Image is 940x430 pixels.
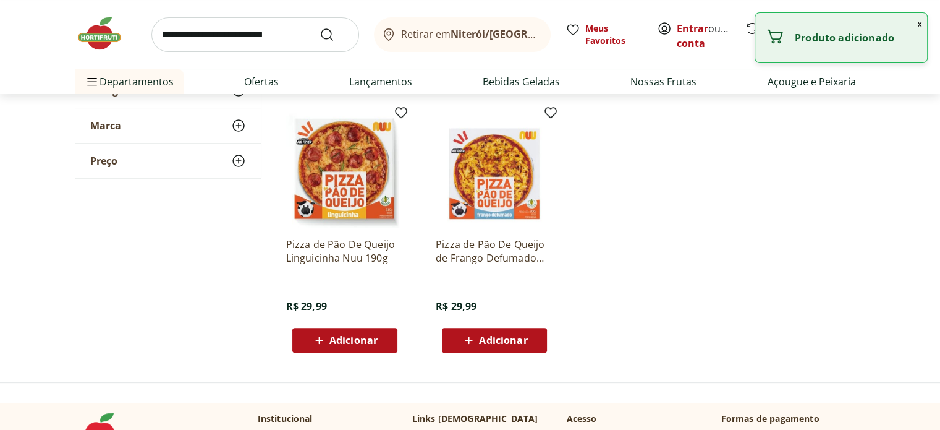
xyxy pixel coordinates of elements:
[912,13,927,34] button: Fechar notificação
[630,74,697,89] a: Nossas Frutas
[795,32,917,44] p: Produto adicionado
[767,74,855,89] a: Açougue e Peixaria
[286,110,404,228] img: Pizza de Pão De Queijo Linguicinha Nuu 190g
[75,15,137,52] img: Hortifruti
[412,413,538,425] p: Links [DEMOGRAPHIC_DATA]
[90,119,121,132] span: Marca
[374,17,551,52] button: Retirar emNiterói/[GEOGRAPHIC_DATA]
[292,328,397,353] button: Adicionar
[320,27,349,42] button: Submit Search
[436,238,553,265] a: Pizza de Pão De Queijo de Frango Defumado Nuu 190g
[286,299,327,313] span: R$ 29,99
[401,28,538,40] span: Retirar em
[567,413,597,425] p: Acesso
[349,74,412,89] a: Lançamentos
[151,17,359,52] input: search
[85,67,174,97] span: Departamentos
[677,22,745,50] a: Criar conta
[436,110,553,228] img: Pizza de Pão De Queijo de Frango Defumado Nuu 190g
[565,22,642,47] a: Meus Favoritos
[286,238,404,265] a: Pizza de Pão De Queijo Linguicinha Nuu 190g
[479,335,527,345] span: Adicionar
[436,299,476,313] span: R$ 29,99
[721,413,866,425] p: Formas de pagamento
[585,22,642,47] span: Meus Favoritos
[75,144,261,178] button: Preço
[258,413,313,425] p: Institucional
[442,328,547,353] button: Adicionar
[85,67,100,97] button: Menu
[483,74,560,89] a: Bebidas Geladas
[90,155,117,167] span: Preço
[244,74,279,89] a: Ofertas
[677,22,708,35] a: Entrar
[329,335,378,345] span: Adicionar
[75,108,261,143] button: Marca
[451,27,591,41] b: Niterói/[GEOGRAPHIC_DATA]
[677,21,732,51] span: ou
